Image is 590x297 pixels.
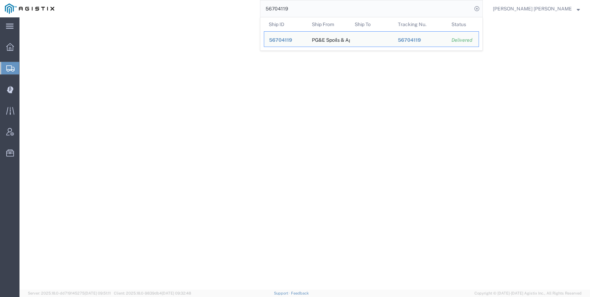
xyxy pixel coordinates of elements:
[398,37,442,44] div: 56704119
[350,17,393,31] th: Ship To
[260,0,472,17] input: Search for shipment number, reference number
[447,17,479,31] th: Status
[312,32,345,47] div: PG&E Spoils & Aggregates
[493,5,572,13] span: Kayte Bray Dogali
[493,5,580,13] button: [PERSON_NAME] [PERSON_NAME]
[5,3,54,14] img: logo
[114,291,191,295] span: Client: 2025.18.0-9839db4
[474,290,582,296] span: Copyright © [DATE]-[DATE] Agistix Inc., All Rights Reserved
[269,37,292,43] span: 56704119
[264,17,482,50] table: Search Results
[398,37,421,43] span: 56704119
[19,17,590,290] iframe: FS Legacy Container
[85,291,111,295] span: [DATE] 09:51:11
[307,17,350,31] th: Ship From
[393,17,447,31] th: Tracking Nu.
[274,291,291,295] a: Support
[264,17,307,31] th: Ship ID
[162,291,191,295] span: [DATE] 09:32:48
[269,37,302,44] div: 56704119
[291,291,309,295] a: Feedback
[451,37,474,44] div: Delivered
[28,291,111,295] span: Server: 2025.18.0-dd719145275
